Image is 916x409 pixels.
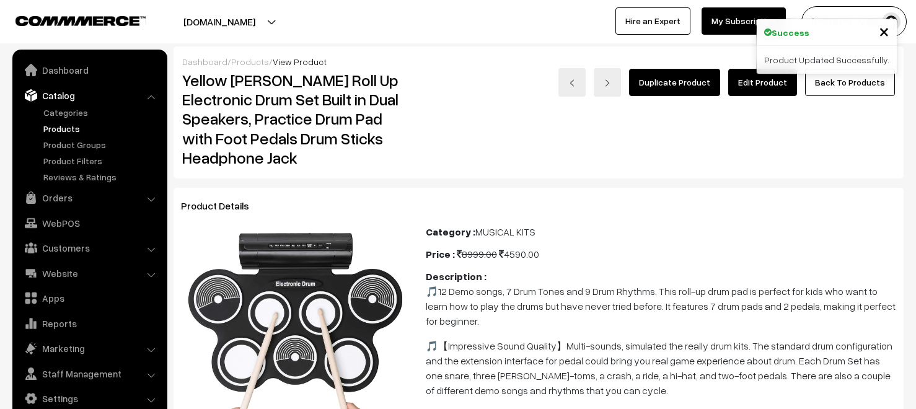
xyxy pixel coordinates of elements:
[15,187,163,209] a: Orders
[629,69,720,96] a: Duplicate Product
[182,55,895,68] div: / /
[772,26,809,39] strong: Success
[15,237,163,259] a: Customers
[426,284,896,328] p: 🎵12 Demo songs, 7 Drum Tones and 9 Drum Rhythms. This roll-up drum pad is perfect for kids who wa...
[879,22,889,40] button: Close
[805,69,895,96] a: Back To Products
[182,71,407,167] h2: Yellow [PERSON_NAME] Roll Up Electronic Drum Set Built in Dual Speakers, Practice Drum Pad with F...
[457,248,497,260] span: 8999.00
[615,7,690,35] a: Hire an Expert
[882,12,901,31] img: user
[40,122,163,135] a: Products
[15,363,163,385] a: Staff Management
[801,6,907,37] button: [PERSON_NAME]
[40,170,163,183] a: Reviews & Ratings
[15,312,163,335] a: Reports
[568,79,576,87] img: left-arrow.png
[15,337,163,359] a: Marketing
[426,270,487,283] b: Description :
[273,56,327,67] span: View Product
[40,154,163,167] a: Product Filters
[426,338,896,398] p: 🎵【Impressive Sound Quality】Multi-sounds, simulated the really drum kits. The standard drum config...
[728,69,797,96] a: Edit Product
[140,6,299,37] button: [DOMAIN_NAME]
[40,138,163,151] a: Product Groups
[181,200,264,212] span: Product Details
[702,7,786,35] a: My Subscription
[604,79,611,87] img: right-arrow.png
[15,16,146,25] img: COMMMERCE
[757,46,897,74] div: Product Updated Successfully.
[15,84,163,107] a: Catalog
[15,59,163,81] a: Dashboard
[426,224,896,239] div: MUSICAL KITS
[426,247,896,262] div: 4590.00
[879,19,889,42] span: ×
[15,287,163,309] a: Apps
[426,248,455,260] b: Price :
[426,226,475,238] b: Category :
[231,56,269,67] a: Products
[182,56,227,67] a: Dashboard
[15,262,163,284] a: Website
[40,106,163,119] a: Categories
[15,212,163,234] a: WebPOS
[15,12,124,27] a: COMMMERCE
